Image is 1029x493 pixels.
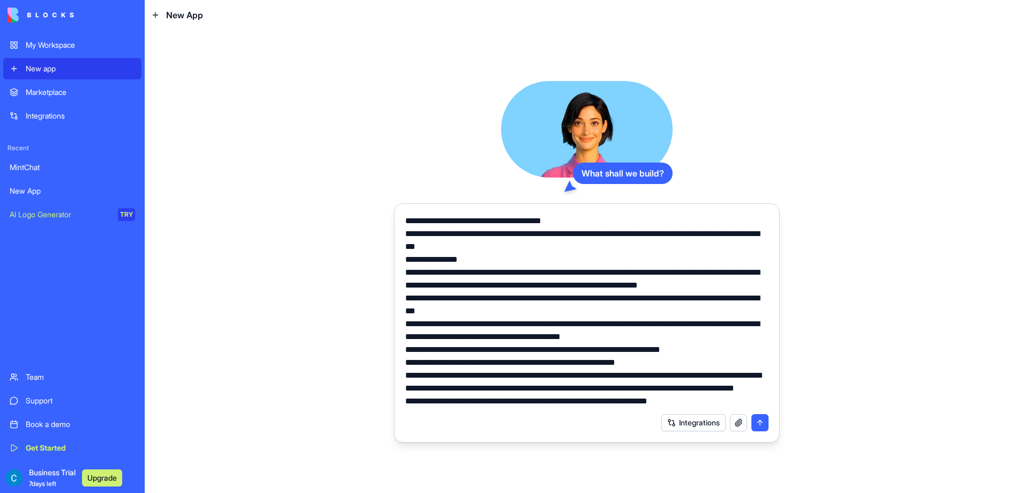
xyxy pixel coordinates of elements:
img: ACg8ocIOmQGEfioOO__UGQ6bkXWNXtJTaNuhp2Y6q2pKvgqDpHOVPw=s96-c [5,469,23,487]
div: What shall we build? [573,163,673,184]
span: Recent [3,144,141,152]
span: New App [166,9,203,21]
div: My Workspace [26,40,135,50]
img: logo [8,8,74,23]
div: New App [10,186,135,196]
a: MintChat [3,157,141,178]
div: Get Started [26,443,135,453]
div: AI Logo Generator [10,209,110,220]
a: Support [3,390,141,411]
a: AI Logo GeneratorTRY [3,204,141,225]
div: TRY [118,208,135,221]
span: Business Trial [29,467,76,489]
div: MintChat [10,162,135,173]
a: Book a demo [3,414,141,435]
div: Book a demo [26,419,135,430]
div: New app [26,63,135,74]
a: Marketplace [3,82,141,103]
span: 7 days left [29,480,56,488]
a: Get Started [3,437,141,459]
a: My Workspace [3,34,141,56]
div: Team [26,372,135,382]
div: Integrations [26,111,135,121]
a: New App [3,180,141,202]
button: Upgrade [82,469,122,487]
a: Team [3,366,141,388]
a: Integrations [3,105,141,127]
a: New app [3,58,141,79]
div: Support [26,395,135,406]
button: Integrations [661,414,726,431]
div: Marketplace [26,87,135,98]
